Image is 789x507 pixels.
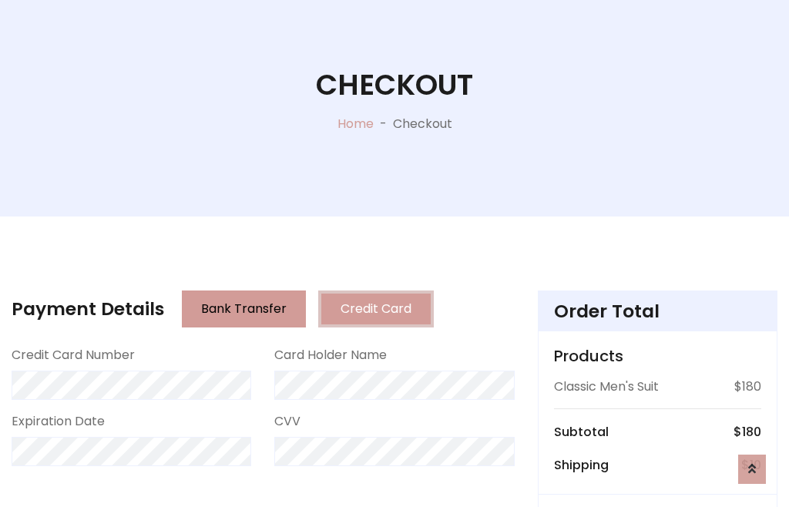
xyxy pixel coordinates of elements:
h4: Order Total [554,301,761,322]
p: $180 [734,378,761,396]
span: 180 [742,423,761,441]
label: Credit Card Number [12,346,135,364]
button: Credit Card [318,290,434,327]
h6: Shipping [554,458,609,472]
button: Bank Transfer [182,290,306,327]
h5: Products [554,347,761,365]
p: Classic Men's Suit [554,378,659,396]
label: Expiration Date [12,412,105,431]
label: Card Holder Name [274,346,387,364]
h6: Subtotal [554,425,609,439]
p: Checkout [393,115,452,133]
h6: $ [734,425,761,439]
h4: Payment Details [12,298,164,320]
label: CVV [274,412,300,431]
h1: Checkout [316,68,473,102]
p: - [374,115,393,133]
a: Home [337,115,374,133]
